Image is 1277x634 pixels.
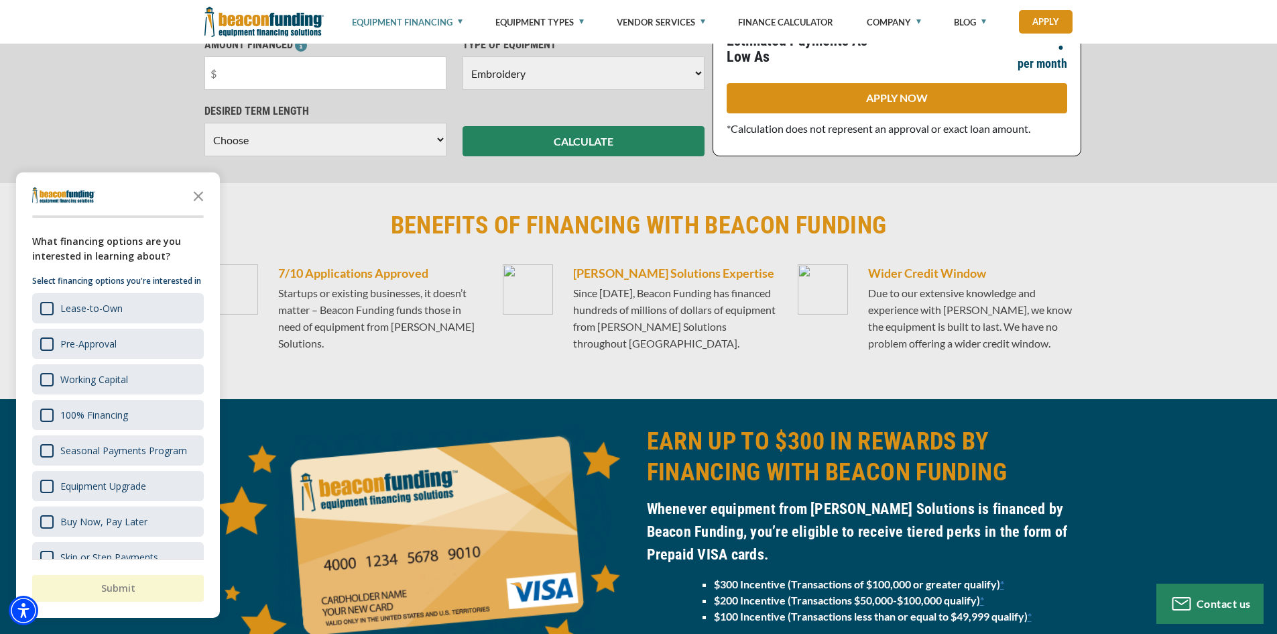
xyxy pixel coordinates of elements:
div: Lease-to-Own [32,293,204,323]
h4: Whenever equipment from [PERSON_NAME] Solutions is financed by Beacon Funding, you’re eligible to... [647,498,1073,566]
button: Submit [32,575,204,602]
div: Skip or Step Payments [32,542,204,572]
span: Contact us [1197,597,1251,610]
button: Close the survey [185,182,212,209]
div: Buy Now, Pay Later [60,515,147,528]
img: Company logo [32,187,95,203]
p: TYPE OF EQUIPMENT [463,37,705,53]
button: CALCULATE [463,126,705,156]
span: Startups or existing businesses, it doesn’t matter – Beacon Funding funds those in need of equipm... [278,286,475,350]
a: APPLY NOW [727,83,1067,113]
h2: BENEFITS OF FINANCING WITH BEACON FUNDING [204,210,1073,241]
h2: EARN UP TO $300 IN REWARDS BY FINANCING WITH BEACON FUNDING [647,426,1073,488]
h6: Wider Credit Window [868,264,1073,282]
div: Skip or Step Payments [60,551,158,564]
div: Pre-Approval [60,337,117,350]
p: Select financing options you're interested in [32,274,204,288]
p: Estimated Payments As Low As [727,33,889,65]
p: ? [1055,33,1067,49]
input: $ [204,56,446,90]
p: per month [1018,56,1067,72]
p: DESIRED TERM LENGTH [204,103,446,119]
div: Pre-Approval [32,329,204,359]
span: Due to our extensive knowledge and experience with [PERSON_NAME], we know the equipment is built ... [868,286,1072,350]
div: Accessibility Menu [9,596,38,625]
h6: 7/10 Applications Approved [278,264,483,282]
strong: $200 Incentive (Transactions $50,000-$100,000 qualify) [714,594,984,606]
div: Equipment Upgrade [32,471,204,501]
span: Since [DATE], Beacon Funding has financed hundreds of millions of dollars of equipment from [PERS... [573,286,776,350]
strong: $100 Incentive (Transactions less than or equal to $49,999 qualify) [714,610,1032,623]
div: Lease-to-Own [60,302,123,315]
a: Apply [1019,10,1073,34]
span: *Calculation does not represent an approval or exact loan amount. [727,122,1030,135]
p: AMOUNT FINANCED [204,37,446,53]
div: Working Capital [32,364,204,394]
h6: [PERSON_NAME] Solutions Expertise [573,264,778,282]
div: Seasonal Payments Program [32,435,204,466]
button: Contact us [1156,584,1264,624]
div: What financing options are you interested in learning about? [32,234,204,264]
div: Equipment Upgrade [60,480,146,492]
div: Buy Now, Pay Later [32,507,204,537]
strong: $300 Incentive (Transactions of $100,000 or greater qualify) [714,578,1004,590]
div: 100% Financing [60,409,128,421]
div: 100% Financing [32,400,204,430]
div: Working Capital [60,373,128,386]
div: Survey [16,172,220,618]
div: Seasonal Payments Program [60,444,187,457]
